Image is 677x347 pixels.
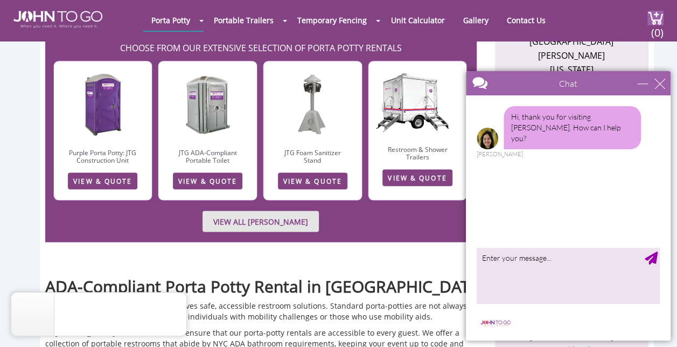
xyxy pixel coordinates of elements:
[387,144,447,161] a: Restroom & Shower Trailers
[382,169,452,186] a: VIEW & QUOTE
[82,72,123,136] img: New York - Porta Potty
[45,275,484,297] span: ADA-Compliant Porta Potty Rental in [GEOGRAPHIC_DATA]
[368,53,467,133] img: New York - Porta Potty
[498,10,553,31] a: Contact Us
[382,10,452,31] a: Unit Calculator
[69,148,136,164] a: Purple Porta Potty: JTG Construction Unit
[455,10,496,31] a: Gallery
[519,63,624,77] li: [US_STATE]
[459,65,677,347] iframe: Live Chat Box
[278,172,347,189] a: VIEW & QUOTE
[51,36,472,55] h2: CHOOSE FROM OUR EXTENSIVE SELECTION OF PORTA POTTY RENTALS
[289,10,375,31] a: Temporary Fencing
[284,148,341,164] a: JTG Foam Sanitizer Stand
[143,10,198,31] a: Porta Potty
[173,172,242,189] a: VIEW & QUOTE
[179,148,237,164] a: JTG ADA-Compliant Portable Toilet
[647,11,664,25] img: cart a
[68,172,137,189] a: VIEW & QUOTE
[203,211,319,232] a: VIEW ALL [PERSON_NAME]
[651,17,664,40] span: (0)
[294,72,331,136] img: New York - Porta Potty
[185,72,230,136] img: New York - Porta Potty
[45,300,467,321] span: No matter the event, every guest deserves safe, accessible restroom solutions. Standard porta-pot...
[13,11,102,28] img: JOHN to go
[206,10,282,31] a: Portable Trailers
[519,34,624,63] li: [GEOGRAPHIC_DATA][PERSON_NAME]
